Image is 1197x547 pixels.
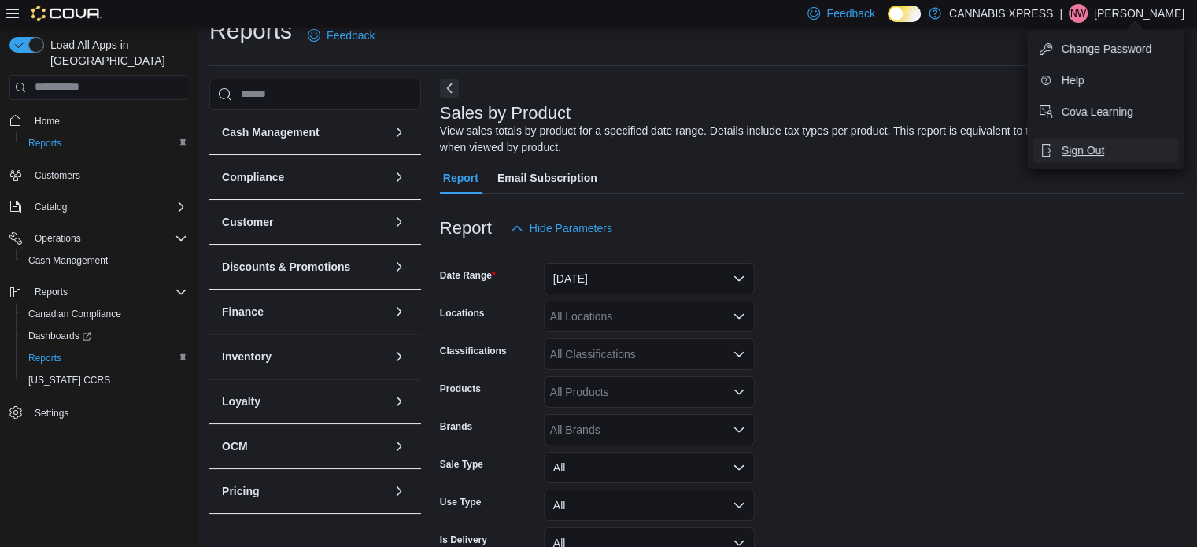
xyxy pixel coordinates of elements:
[888,6,921,22] input: Dark Mode
[28,112,66,131] a: Home
[826,6,874,21] span: Feedback
[1069,4,1088,23] div: Nadia Wilson
[222,214,386,230] button: Customer
[222,438,386,454] button: OCM
[1062,104,1133,120] span: Cova Learning
[497,162,597,194] span: Email Subscription
[3,227,194,249] button: Operations
[443,162,478,194] span: Report
[22,349,187,368] span: Reports
[35,115,60,128] span: Home
[949,4,1053,23] p: CANNABIS XPRESS
[28,330,91,342] span: Dashboards
[28,198,73,216] button: Catalog
[1033,36,1178,61] button: Change Password
[222,394,386,409] button: Loyalty
[3,281,194,303] button: Reports
[440,458,483,471] label: Sale Type
[1062,41,1151,57] span: Change Password
[22,251,114,270] a: Cash Management
[733,310,745,323] button: Open list of options
[222,304,264,320] h3: Finance
[390,123,408,142] button: Cash Management
[222,169,284,185] h3: Compliance
[16,132,194,154] button: Reports
[530,220,612,236] span: Hide Parameters
[31,6,102,21] img: Cova
[35,232,81,245] span: Operations
[733,386,745,398] button: Open list of options
[390,213,408,231] button: Customer
[390,257,408,276] button: Discounts & Promotions
[440,123,1177,156] div: View sales totals by product for a specified date range. Details include tax types per product. T...
[3,196,194,218] button: Catalog
[22,371,187,390] span: Washington CCRS
[9,103,187,465] nav: Complex example
[222,349,386,364] button: Inventory
[3,401,194,423] button: Settings
[28,404,75,423] a: Settings
[888,22,889,23] span: Dark Mode
[222,259,350,275] h3: Discounts & Promotions
[440,104,571,123] h3: Sales by Product
[28,374,110,386] span: [US_STATE] CCRS
[3,109,194,132] button: Home
[22,305,187,323] span: Canadian Compliance
[327,28,375,43] span: Feedback
[440,219,492,238] h3: Report
[222,483,259,499] h3: Pricing
[1062,72,1084,88] span: Help
[222,438,248,454] h3: OCM
[22,134,187,153] span: Reports
[222,124,386,140] button: Cash Management
[16,325,194,347] a: Dashboards
[1062,142,1104,158] span: Sign Out
[22,134,68,153] a: Reports
[28,283,187,301] span: Reports
[28,283,74,301] button: Reports
[504,213,619,244] button: Hide Parameters
[16,369,194,391] button: [US_STATE] CCRS
[440,534,487,546] label: Is Delivery
[222,124,320,140] h3: Cash Management
[28,198,187,216] span: Catalog
[440,420,472,433] label: Brands
[28,229,187,248] span: Operations
[1059,4,1062,23] p: |
[1070,4,1086,23] span: NW
[733,348,745,360] button: Open list of options
[222,169,386,185] button: Compliance
[440,383,481,395] label: Products
[28,229,87,248] button: Operations
[390,347,408,366] button: Inventory
[35,169,80,182] span: Customers
[35,286,68,298] span: Reports
[35,407,68,419] span: Settings
[22,349,68,368] a: Reports
[440,269,496,282] label: Date Range
[390,168,408,187] button: Compliance
[16,347,194,369] button: Reports
[22,327,187,346] span: Dashboards
[222,214,273,230] h3: Customer
[28,165,187,185] span: Customers
[222,304,386,320] button: Finance
[16,249,194,272] button: Cash Management
[22,305,127,323] a: Canadian Compliance
[1094,4,1184,23] p: [PERSON_NAME]
[28,137,61,150] span: Reports
[28,402,187,422] span: Settings
[44,37,187,68] span: Load All Apps in [GEOGRAPHIC_DATA]
[16,303,194,325] button: Canadian Compliance
[1033,138,1178,163] button: Sign Out
[390,482,408,501] button: Pricing
[222,483,386,499] button: Pricing
[301,20,381,51] a: Feedback
[440,307,485,320] label: Locations
[440,345,507,357] label: Classifications
[209,15,292,46] h1: Reports
[733,423,745,436] button: Open list of options
[544,263,755,294] button: [DATE]
[390,437,408,456] button: OCM
[28,352,61,364] span: Reports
